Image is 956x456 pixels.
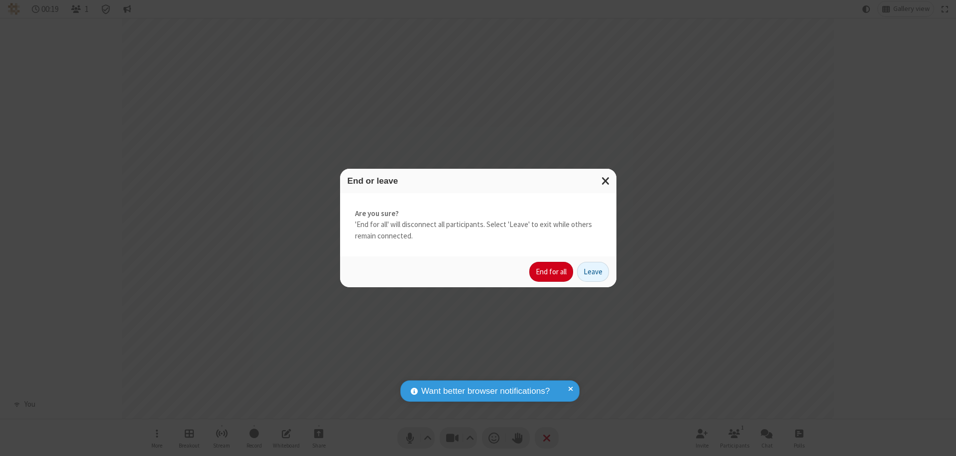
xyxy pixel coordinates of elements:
[348,176,609,186] h3: End or leave
[577,262,609,282] button: Leave
[529,262,573,282] button: End for all
[596,169,616,193] button: Close modal
[421,385,550,398] span: Want better browser notifications?
[340,193,616,257] div: 'End for all' will disconnect all participants. Select 'Leave' to exit while others remain connec...
[355,208,601,220] strong: Are you sure?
